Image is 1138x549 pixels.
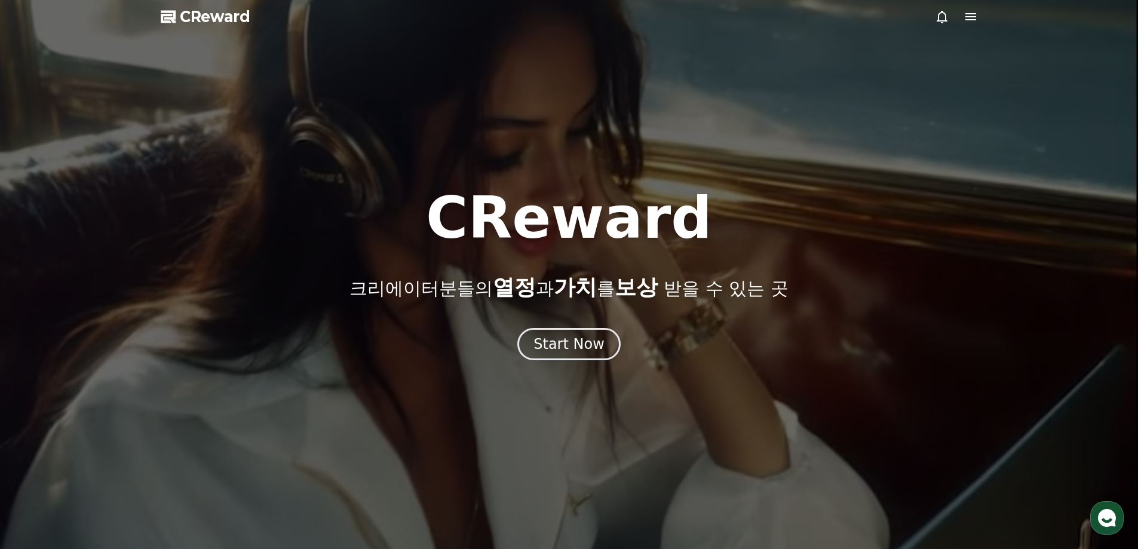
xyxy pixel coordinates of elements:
[349,275,788,299] p: 크리에이터분들의 과 를 받을 수 있는 곳
[493,275,536,299] span: 열정
[185,397,199,406] span: 설정
[79,379,154,409] a: 대화
[109,397,124,407] span: 대화
[4,379,79,409] a: 홈
[517,340,621,351] a: Start Now
[554,275,597,299] span: 가치
[154,379,229,409] a: 설정
[161,7,250,26] a: CReward
[38,397,45,406] span: 홈
[615,275,658,299] span: 보상
[180,7,250,26] span: CReward
[533,335,605,354] div: Start Now
[517,328,621,360] button: Start Now
[426,189,712,247] h1: CReward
